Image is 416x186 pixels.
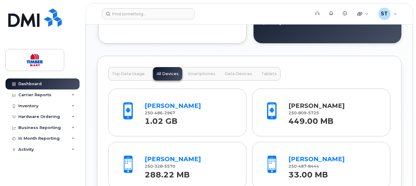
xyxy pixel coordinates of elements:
span: 250 [145,164,175,169]
span: ST [381,10,388,17]
button: Smartphones [184,67,219,81]
span: Smartphones [188,71,215,76]
span: Tablets [261,71,277,76]
strong: 449.00 MB [288,113,333,126]
div: Quicklinks [353,8,373,20]
span: Top Data Usage [112,71,145,76]
a: [PERSON_NAME] [145,102,201,109]
strong: 1.02 GB [145,113,177,126]
span: 5570 [163,164,175,169]
span: 8444 [306,164,319,169]
iframe: Messenger Launcher [389,159,411,181]
span: 486 [153,111,163,115]
input: Find something... [102,8,195,19]
a: [PERSON_NAME] [145,155,201,163]
button: Data Devices [221,67,256,81]
span: 487 [297,164,306,169]
button: Tablets [258,67,280,81]
span: 809 [297,111,306,115]
span: 250 [288,164,319,169]
span: Data Devices [225,71,252,76]
a: [PERSON_NAME] [288,155,345,163]
span: 328 [153,164,163,169]
a: [PERSON_NAME] [288,102,345,109]
strong: 288.22 MB [145,167,190,179]
button: Top Data Usage [108,67,148,81]
div: Summerland Timber Mart [374,8,401,20]
span: 2967 [163,111,175,115]
strong: 33.00 MB [288,167,328,179]
span: 250 [288,111,319,115]
span: 250 [145,111,175,115]
span: 5725 [306,111,319,115]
